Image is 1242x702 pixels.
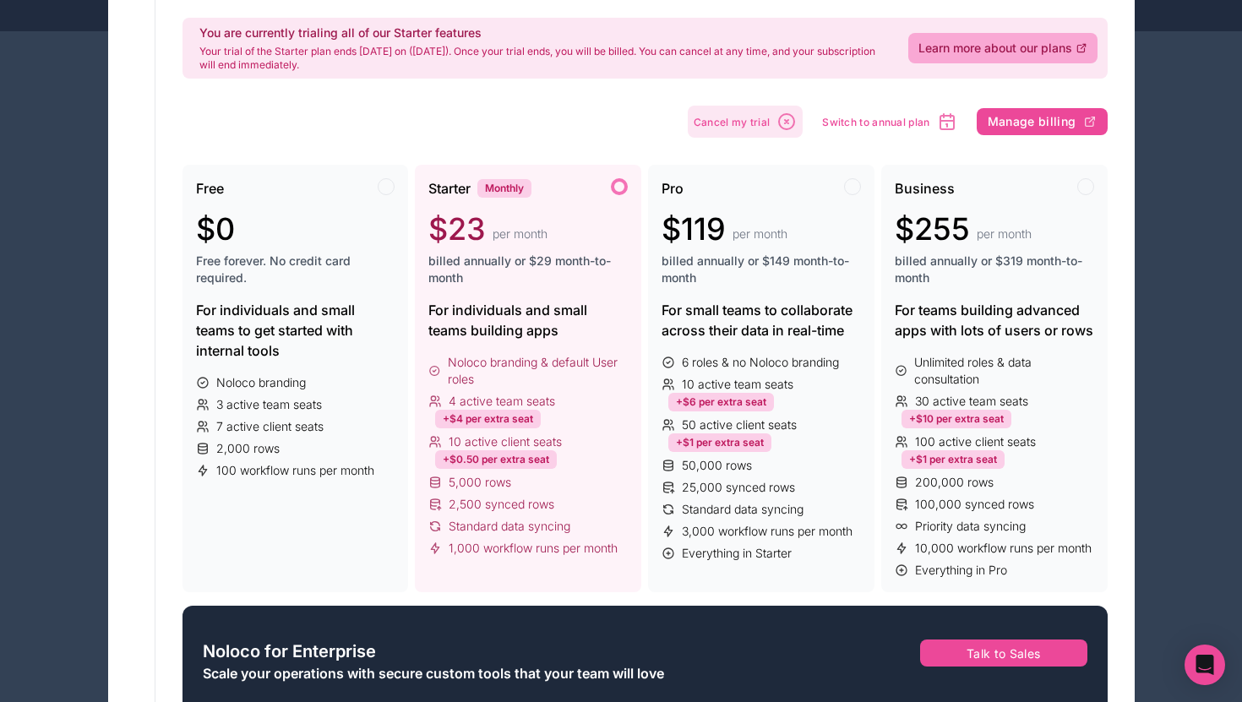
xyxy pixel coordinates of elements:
[920,639,1087,667] button: Talk to Sales
[914,354,1093,388] span: Unlimited roles & data consultation
[428,300,628,340] div: For individuals and small teams building apps
[822,116,929,128] span: Switch to annual plan
[449,496,554,513] span: 2,500 synced rows
[216,418,324,435] span: 7 active client seats
[216,440,280,457] span: 2,000 rows
[435,410,541,428] div: +$4 per extra seat
[216,462,374,479] span: 100 workflow runs per month
[915,518,1026,535] span: Priority data syncing
[682,354,839,371] span: 6 roles & no Noloco branding
[428,253,628,286] span: billed annually or $29 month-to-month
[199,24,888,41] h2: You are currently trialing all of our Starter features
[682,523,853,540] span: 3,000 workflow runs per month
[428,212,486,246] span: $23
[216,374,306,391] span: Noloco branding
[196,212,235,246] span: $0
[435,450,557,469] div: +$0.50 per extra seat
[428,178,471,199] span: Starter
[216,396,322,413] span: 3 active team seats
[694,116,771,128] span: Cancel my trial
[733,226,787,242] span: per month
[449,540,618,557] span: 1,000 workflow runs per month
[196,300,395,361] div: For individuals and small teams to get started with internal tools
[449,393,555,410] span: 4 active team seats
[668,433,771,452] div: +$1 per extra seat
[915,540,1092,557] span: 10,000 workflow runs per month
[915,562,1007,579] span: Everything in Pro
[682,479,795,496] span: 25,000 synced rows
[902,410,1011,428] div: +$10 per extra seat
[682,416,797,433] span: 50 active client seats
[908,33,1098,63] a: Learn more about our plans
[895,212,970,246] span: $255
[895,178,955,199] span: Business
[682,501,803,518] span: Standard data syncing
[688,106,803,138] button: Cancel my trial
[662,212,726,246] span: $119
[977,226,1032,242] span: per month
[203,639,376,663] span: Noloco for Enterprise
[895,300,1094,340] div: For teams building advanced apps with lots of users or rows
[668,393,774,411] div: +$6 per extra seat
[493,226,547,242] span: per month
[915,496,1034,513] span: 100,000 synced rows
[915,433,1036,450] span: 100 active client seats
[915,474,994,491] span: 200,000 rows
[196,178,224,199] span: Free
[816,106,962,138] button: Switch to annual plan
[682,457,752,474] span: 50,000 rows
[662,178,684,199] span: Pro
[662,253,861,286] span: billed annually or $149 month-to-month
[918,40,1072,57] span: Learn more about our plans
[449,518,570,535] span: Standard data syncing
[895,253,1094,286] span: billed annually or $319 month-to-month
[449,433,562,450] span: 10 active client seats
[915,393,1028,410] span: 30 active team seats
[682,545,792,562] span: Everything in Starter
[988,114,1076,129] span: Manage billing
[682,376,793,393] span: 10 active team seats
[203,663,797,683] div: Scale your operations with secure custom tools that your team will love
[196,253,395,286] span: Free forever. No credit card required.
[199,45,888,72] p: Your trial of the Starter plan ends [DATE] on ([DATE]). Once your trial ends, you will be billed....
[902,450,1005,469] div: +$1 per extra seat
[477,179,531,198] div: Monthly
[449,474,511,491] span: 5,000 rows
[977,108,1108,135] button: Manage billing
[1185,645,1225,685] div: Open Intercom Messenger
[448,354,628,388] span: Noloco branding & default User roles
[662,300,861,340] div: For small teams to collaborate across their data in real-time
